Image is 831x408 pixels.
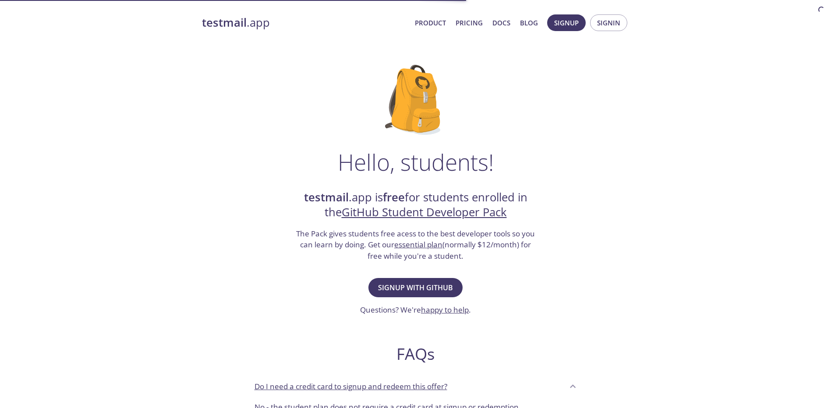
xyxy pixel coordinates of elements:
[202,15,408,30] a: testmail.app
[295,228,536,262] h3: The Pack gives students free acess to the best developer tools so you can learn by doing. Get our...
[520,17,538,28] a: Blog
[248,374,584,398] div: Do I need a credit card to signup and redeem this offer?
[415,17,446,28] a: Product
[360,304,471,316] h3: Questions? We're .
[304,190,349,205] strong: testmail
[385,65,446,135] img: github-student-backpack.png
[554,17,579,28] span: Signup
[255,381,447,392] p: Do I need a credit card to signup and redeem this offer?
[597,17,620,28] span: Signin
[338,149,494,175] h1: Hello, students!
[368,278,463,297] button: Signup with GitHub
[342,204,507,220] a: GitHub Student Developer Pack
[547,14,586,31] button: Signup
[202,15,247,30] strong: testmail
[492,17,510,28] a: Docs
[456,17,483,28] a: Pricing
[394,239,442,250] a: essential plan
[383,190,405,205] strong: free
[378,281,453,294] span: Signup with GitHub
[295,190,536,220] h2: .app is for students enrolled in the
[248,344,584,364] h2: FAQs
[590,14,627,31] button: Signin
[421,305,469,315] a: happy to help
